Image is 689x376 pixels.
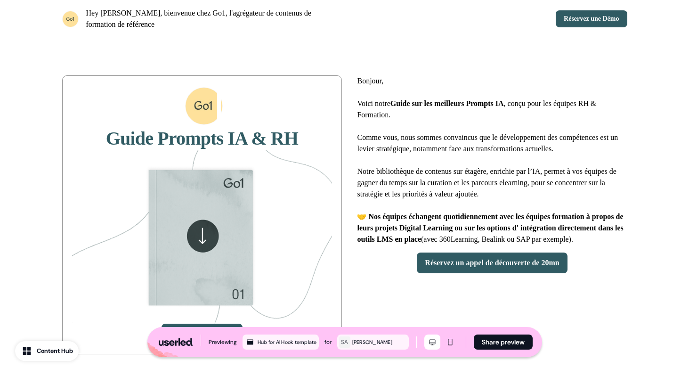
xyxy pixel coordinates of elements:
[556,10,627,27] button: Réservez une Démo
[357,132,627,200] p: Comme vous, nous sommes convaincus que le développement des compétences est un levier stratégique...
[162,324,242,344] a: Télécharger en PDF
[424,335,440,350] button: Desktop mode
[258,338,317,346] div: Hub for AI Hook template
[15,341,79,361] button: Content Hub
[357,75,627,121] p: Bonjour, Voici notre , conçu pour les équipes RH & Formation.
[474,335,533,350] button: Share preview
[417,253,567,273] button: Réservez un appel de découverte de 20mn
[324,337,332,347] div: for
[352,338,407,346] div: [PERSON_NAME]
[72,127,332,150] p: Guide Prompts IA & RH
[341,337,349,347] div: SA
[357,213,623,243] strong: 🤝 Nos équipes échangent quotidiennement avec les équipes formation à propos de leurs projets Digi...
[86,8,341,30] p: Hey [PERSON_NAME], bienvenue chez Go1, l'agrégateur de contenus de formation de référence
[209,337,237,347] div: Previewing
[37,346,73,356] div: Content Hub
[442,335,458,350] button: Mobile mode
[357,211,627,245] p: (avec 360Learning, Bealink ou SAP par exemple).
[390,99,504,107] strong: Guide sur les meilleurs Prompts IA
